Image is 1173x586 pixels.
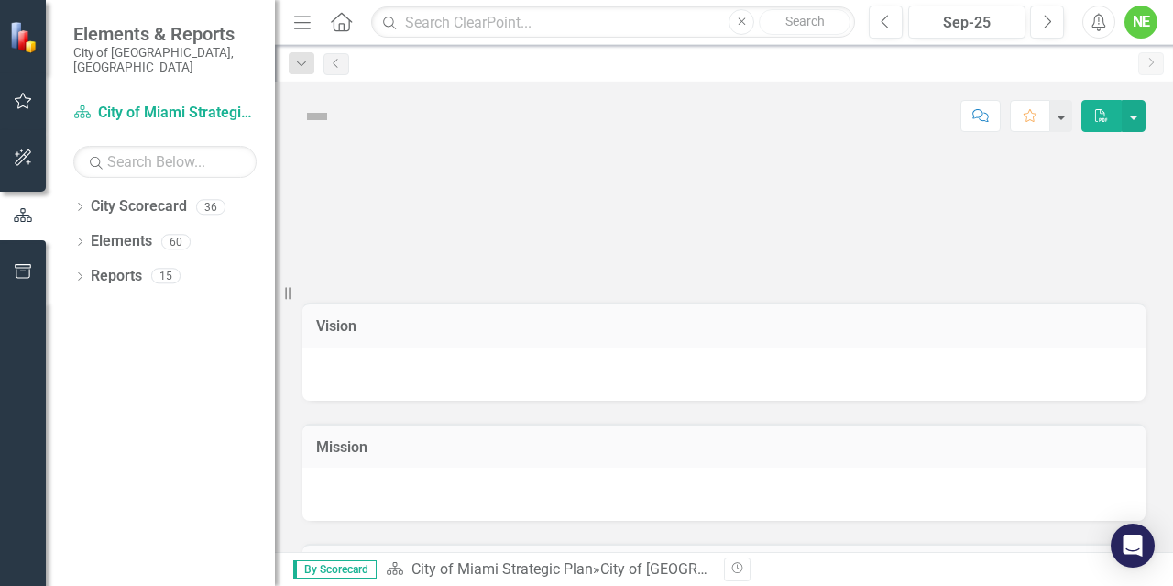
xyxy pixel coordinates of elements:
[73,23,257,45] span: Elements & Reports
[91,231,152,252] a: Elements
[73,45,257,75] small: City of [GEOGRAPHIC_DATA], [GEOGRAPHIC_DATA]
[91,196,187,217] a: City Scorecard
[600,560,784,578] div: City of [GEOGRAPHIC_DATA]
[316,318,1132,335] h3: Vision
[302,102,332,131] img: Not Defined
[73,103,257,124] a: City of Miami Strategic Plan
[161,234,191,249] div: 60
[371,6,855,39] input: Search ClearPoint...
[785,14,825,28] span: Search
[386,559,710,580] div: »
[1124,6,1157,39] button: NE
[293,560,377,579] span: By Scorecard
[759,9,850,35] button: Search
[91,266,142,287] a: Reports
[196,199,225,215] div: 36
[411,560,593,578] a: City of Miami Strategic Plan
[1111,524,1155,568] div: Open Intercom Messenger
[9,20,42,53] img: ClearPoint Strategy
[908,6,1025,39] button: Sep-25
[151,269,181,284] div: 15
[316,439,1132,456] h3: Mission
[73,146,257,178] input: Search Below...
[915,12,1019,34] div: Sep-25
